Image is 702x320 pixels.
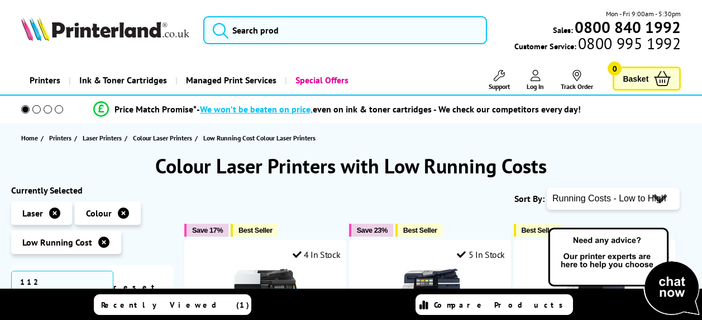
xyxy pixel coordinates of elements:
[285,66,357,95] a: Special Offers
[133,132,195,144] a: Colour Laser Printers
[395,224,443,237] button: Best Seller
[527,82,544,91] span: Log In
[561,70,593,91] a: Track Order
[457,249,505,260] div: 5 In Stock
[175,66,285,95] a: Managed Print Services
[114,103,197,115] span: Price Match Promise*
[49,132,74,144] a: Printers
[573,22,681,32] a: 0800 840 1992
[546,226,702,318] img: Open Live Chat window
[403,226,437,234] span: Best Seller
[349,224,393,237] button: Save 23%
[86,208,112,219] span: Colour
[21,132,41,144] a: Home
[200,103,313,115] span: We won’t be beaten on price,
[184,224,228,237] button: Save 17%
[238,226,273,234] span: Best Seller
[94,294,251,315] a: Recently Viewed (1)
[192,226,223,234] span: Save 17%
[79,66,167,95] span: Ink & Toner Cartridges
[21,17,189,41] img: Printerland Logo
[101,300,250,310] span: Recently Viewed (1)
[11,185,173,196] div: Currently Selected
[553,25,573,35] span: Sales:
[489,82,510,91] span: Support
[22,237,92,248] span: Low Running Cost
[11,271,113,313] span: 112 Products Found
[489,70,510,91] a: Support
[49,132,71,144] span: Printers
[83,132,122,144] span: Laser Printers
[133,132,192,144] span: Colour Laser Printers
[113,282,165,303] a: reset filters
[11,153,691,179] h1: Colour Laser Printers with Low Running Costs
[608,62,622,76] span: 0
[203,16,487,44] input: Search prod
[22,208,43,219] span: Laser
[21,66,69,95] a: Printers
[197,103,581,115] div: - even on ink & toner cartridges - We check our competitors every day!
[514,38,681,51] span: Customer Service:
[434,300,569,310] span: Compare Products
[21,17,189,43] a: Printerland Logo
[522,226,556,234] span: Best Seller
[623,71,648,86] span: Basket
[416,294,573,315] a: Compare Products
[514,193,545,204] span: Sort By:
[6,100,669,119] li: modal_Promise
[231,224,278,237] button: Best Seller
[527,70,544,91] a: Log In
[69,66,175,95] a: Ink & Toner Cartridges
[613,67,681,91] a: Basket 0
[514,224,561,237] button: Best Seller
[203,134,316,142] span: Low Running Cost Colour Laser Printers
[357,226,388,234] span: Save 23%
[293,249,341,260] div: 4 In Stock
[83,132,125,144] a: Laser Printers
[606,8,681,19] span: Mon - Fri 9:00am - 5:30pm
[576,38,681,49] span: 0800 995 1992
[575,17,681,37] b: 0800 840 1992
